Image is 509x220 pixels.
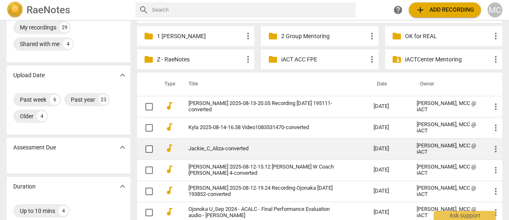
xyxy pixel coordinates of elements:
p: Assessment Due [13,143,56,152]
span: audiotrack [164,207,174,217]
span: expand_more [118,70,128,80]
div: My recordings [20,23,56,32]
a: Ojonoka U_Sep 2024 - ACALC - Final Performance Evaluation audio - [PERSON_NAME] [188,206,343,219]
a: [PERSON_NAME] 2025-08-13-20.05 Recording [DATE] 195111-converted [188,100,343,113]
th: Owner [410,73,484,96]
div: [PERSON_NAME], MCC @ iACT [416,100,478,113]
td: [DATE] [367,159,410,181]
div: Ask support [434,211,496,220]
div: 4 [58,206,68,216]
a: LogoRaeNotes [7,2,129,18]
span: Add recording [415,5,474,15]
p: iACT ACC FPE [281,55,367,64]
span: more_vert [491,31,501,41]
p: 1 Matthew Mentoring [157,32,243,41]
span: search [139,5,149,15]
span: audiotrack [164,186,174,196]
div: [PERSON_NAME], MCC @ iACT [416,164,478,176]
span: add [415,5,425,15]
p: 2 Group Mentoring [281,32,367,41]
a: [PERSON_NAME] 2025-08-12-19.24 Recording Ojonaka [DATE] 193852-converted [188,185,343,198]
a: Jackie_C_Aliza-converted [188,146,343,152]
div: [PERSON_NAME], MCC @ iACT [416,143,478,155]
span: expand_more [118,181,128,191]
span: more_vert [243,31,253,41]
span: more_vert [491,165,501,175]
div: [PERSON_NAME], MCC @ iACT [416,206,478,219]
button: Show more [116,141,129,154]
p: iACTCenter Mentoring [405,55,491,64]
span: audiotrack [164,143,174,153]
span: folder [392,31,402,41]
th: Date [367,73,410,96]
span: more_vert [367,31,377,41]
span: folder [144,31,154,41]
span: more_vert [491,102,501,112]
span: folder [144,54,154,64]
span: expand_more [118,142,128,152]
div: 23 [99,95,109,105]
span: more_vert [491,144,501,154]
td: [DATE] [367,96,410,117]
span: more_vert [243,54,253,64]
a: Kyla 2025-08-14-16.38 Video1083531470-converted [188,125,343,131]
span: more_vert [367,54,377,64]
div: 4 [63,39,73,49]
span: audiotrack [164,101,174,111]
div: 29 [60,22,70,32]
div: Shared with me [20,40,60,48]
div: 4 [37,111,47,121]
button: Show more [116,180,129,193]
div: Older [20,112,34,120]
input: Search [152,3,352,17]
div: Up to 10 mins [20,207,55,215]
th: Title [179,73,367,96]
h2: RaeNotes [27,4,70,16]
span: more_vert [491,54,501,64]
p: OK for REAL [405,32,491,41]
p: Upload Date [13,71,45,80]
td: [DATE] [367,138,410,159]
span: more_vert [491,208,501,218]
button: Show more [116,69,129,81]
a: Help [391,2,405,17]
div: Past year [71,95,95,104]
span: folder [268,31,277,41]
span: audiotrack [164,122,174,132]
p: Duration [13,182,36,191]
td: [DATE] [367,181,410,202]
div: [PERSON_NAME], MCC @ iACT [416,122,478,134]
span: audiotrack [164,164,174,174]
div: 6 [50,95,60,105]
a: [PERSON_NAME] 2025-08-12-15.12 [PERSON_NAME] W Coach [PERSON_NAME] 4-converted [188,164,343,176]
button: Upload [409,2,481,17]
span: more_vert [491,186,501,196]
div: Past week [20,95,46,104]
td: [DATE] [367,117,410,138]
span: folder_shared [392,54,402,64]
span: folder [268,54,277,64]
p: Z - RaeNotes [157,55,243,64]
th: Type [158,73,179,96]
img: Logo [7,2,23,18]
span: more_vert [491,123,501,133]
button: MC [487,2,502,17]
span: help [393,5,403,15]
div: [PERSON_NAME], MCC @ iACT [416,185,478,198]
